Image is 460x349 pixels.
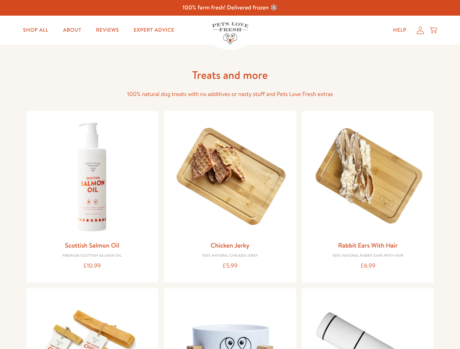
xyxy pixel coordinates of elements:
a: Rabbit Ears With Hair [338,241,398,250]
div: 100% Natural Rabbit Ears with hair [308,254,428,258]
div: £6.99 [308,261,428,271]
a: Expert Advice [128,23,180,37]
a: Chicken Jerky [211,241,249,250]
img: Chicken Jerky [170,117,290,237]
a: Shop All [17,23,54,37]
img: Scottish Salmon Oil [32,117,153,237]
div: £10.99 [32,261,153,271]
img: Pets Love Fresh [212,22,248,44]
a: Scottish Salmon Oil [65,241,119,250]
h1: Treats and more [114,68,347,82]
a: About [57,23,87,37]
span: 100% natural dog treats with no additives or nasty stuff and Pets Love Fresh extras [127,90,333,98]
div: Premium Scottish Salmon Oil [32,254,153,258]
a: Help [387,23,412,37]
div: 100% Natural Chicken Jerky [170,254,290,258]
div: £5.99 [170,261,290,271]
a: Reviews [90,23,125,37]
img: Rabbit Ears With Hair [308,117,428,237]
